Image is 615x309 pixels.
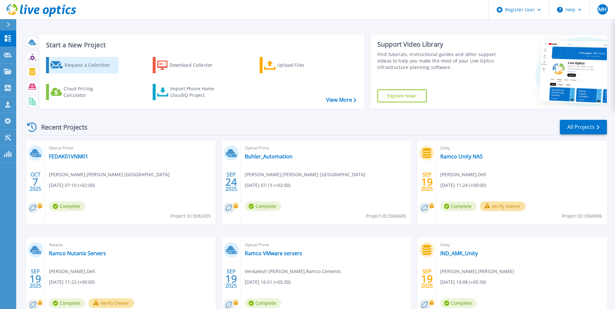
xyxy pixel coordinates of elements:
span: Optical Prime [245,241,408,248]
div: SEP 2025 [225,170,237,194]
span: [DATE] 11:22 (+00:00) [49,279,95,286]
span: Project ID: 3082405 [171,212,211,220]
div: OCT 2025 [29,170,41,194]
span: 7 [32,179,38,185]
span: Optical Prime [49,144,212,152]
div: Import Phone Home CloudIQ Project [170,86,221,98]
div: SEP 2025 [225,267,237,291]
a: Upload Files [260,57,332,73]
a: Request a Collection [46,57,118,73]
span: 19 [225,276,237,281]
span: [PERSON_NAME] , [PERSON_NAME] [GEOGRAPHIC_DATA] [49,171,170,178]
div: SEP 2025 [421,267,433,291]
span: MH [598,7,607,12]
span: [DATE] 16:51 (+05:30) [245,279,290,286]
span: [PERSON_NAME] , Dell [440,171,486,178]
span: Unity [440,144,603,152]
span: [PERSON_NAME] , [PERSON_NAME] [440,268,514,275]
span: Complete [440,201,477,211]
button: Verify Owner [89,298,134,308]
span: Project ID: 3060896 [562,212,602,220]
div: Find tutorials, instructional guides and other support videos to help you make the most of your L... [377,51,498,71]
span: 19 [421,276,433,281]
span: Complete [245,201,281,211]
span: Complete [440,298,477,308]
div: Cloud Pricing Calculator [64,86,115,98]
a: Download Collector [153,57,225,73]
div: Recent Projects [25,119,96,135]
span: Optical Prime [245,144,408,152]
a: Cloud Pricing Calculator [46,84,118,100]
a: Buhler_Automation [245,153,292,160]
span: Complete [49,298,85,308]
span: 19 [30,276,41,281]
div: Support Video Library [377,40,498,49]
div: Download Collector [170,59,221,72]
a: Ramco Unity NAS [440,153,483,160]
span: 19 [421,179,433,185]
div: SEP 2025 [29,267,41,291]
a: Explore Now! [377,89,427,102]
button: Verify Owner [480,201,526,211]
span: Complete [245,298,281,308]
span: Complete [49,201,85,211]
div: Upload Files [277,59,329,72]
span: [PERSON_NAME] , [PERSON_NAME] [GEOGRAPHIC_DATA] [245,171,365,178]
span: Nutanix [49,241,212,248]
span: [DATE] 07:13 (+02:00) [245,182,290,189]
h3: Start a New Project [46,41,356,49]
span: Venkatesh [PERSON_NAME] , Ramco Cements [245,268,341,275]
a: Ramco Nutanix Servers [49,250,106,257]
span: 24 [225,179,237,185]
span: Unity [440,241,603,248]
a: View More [326,97,356,103]
a: All Projects [560,120,607,134]
span: [PERSON_NAME] , Dell [49,268,95,275]
a: FEDAK01VNM01 [49,153,88,160]
span: [DATE] 11:24 (+00:00) [440,182,486,189]
div: SEP 2025 [421,170,433,194]
span: [DATE] 07:10 (+02:00) [49,182,95,189]
span: Project ID: 3066685 [366,212,406,220]
a: Ramco VMware servers [245,250,302,257]
a: IND_AMK_Unity [440,250,478,257]
div: Request a Collection [65,59,116,72]
span: [DATE] 10:08 (+05:30) [440,279,486,286]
